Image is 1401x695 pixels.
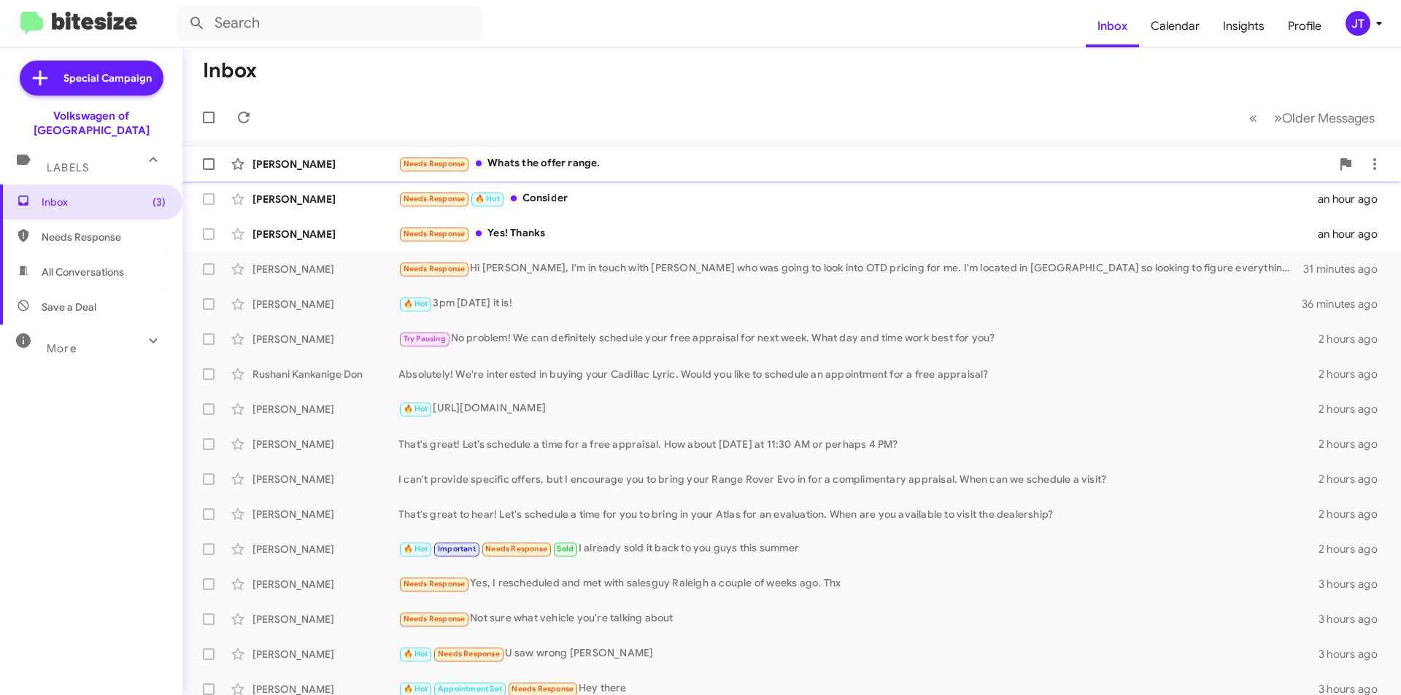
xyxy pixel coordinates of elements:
div: [PERSON_NAME] [252,157,398,171]
div: Rushani Kankanige Don [252,367,398,381]
button: JT [1333,11,1385,36]
span: Appointment Set [438,684,502,694]
div: U saw wrong [PERSON_NAME] [398,645,1319,662]
span: Needs Response [404,579,466,589]
div: Consider [398,190,1318,207]
div: Yes! Thanks [398,225,1318,242]
div: 2 hours ago [1319,472,1389,486]
span: Needs Response [485,544,547,554]
div: [PERSON_NAME] [252,472,398,486]
span: Save a Deal [42,300,96,314]
span: Needs Response [438,649,500,659]
span: Needs Response [512,684,574,694]
div: [PERSON_NAME] [252,262,398,276]
div: Not sure what vehicle you're talking about [398,610,1319,627]
a: Profile [1276,5,1333,47]
div: 3 hours ago [1319,647,1389,661]
div: Whats the offer range. [398,155,1331,172]
div: an hour ago [1318,227,1389,241]
div: I can't provide specific offers, but I encourage you to bring your Range Rover Evo in for a compl... [398,472,1319,486]
div: an hour ago [1318,192,1389,206]
span: Older Messages [1282,110,1375,126]
div: 36 minutes ago [1302,297,1389,311]
div: [PERSON_NAME] [252,507,398,521]
span: 🔥 Hot [404,299,428,308]
div: 3 hours ago [1319,612,1389,626]
div: That's great! Let’s schedule a time for a free appraisal. How about [DATE] at 11:30 AM or perhaps... [398,437,1319,451]
span: Needs Response [404,229,466,238]
div: No problem! We can definitely schedule your free appraisal for next week. What day and time work ... [398,330,1319,347]
h1: Inbox [203,59,257,82]
div: [PERSON_NAME] [252,402,398,416]
div: [PERSON_NAME] [252,542,398,556]
div: [PERSON_NAME] [252,577,398,591]
div: 2 hours ago [1319,507,1389,521]
div: 3 hours ago [1319,577,1389,591]
button: Next [1265,103,1383,133]
span: All Conversations [42,265,124,279]
span: Inbox [42,195,166,209]
span: Needs Response [404,614,466,624]
div: Yes, I rescheduled and met with salesguy Raleigh a couple of weeks ago. Thx [398,575,1319,592]
div: Hi [PERSON_NAME], I'm in touch with [PERSON_NAME] who was going to look into OTD pricing for me. ... [398,260,1303,277]
div: [PERSON_NAME] [252,612,398,626]
div: 2 hours ago [1319,367,1389,381]
span: Needs Response [404,264,466,273]
div: 2 hours ago [1319,437,1389,451]
span: Try Pausing [404,334,446,343]
div: [PERSON_NAME] [252,647,398,661]
div: 2 hours ago [1319,402,1389,416]
span: 🔥 Hot [404,404,428,413]
span: (3) [153,195,166,209]
div: [URL][DOMAIN_NAME] [398,400,1319,417]
span: 🔥 Hot [404,544,428,554]
span: « [1249,109,1257,127]
nav: Page navigation example [1241,103,1383,133]
div: I already sold it back to you guys this summer [398,540,1319,557]
a: Special Campaign [20,61,163,96]
div: 3pm [DATE] it is! [398,295,1302,312]
button: Previous [1240,103,1266,133]
div: [PERSON_NAME] [252,297,398,311]
a: Calendar [1139,5,1211,47]
span: Needs Response [42,230,166,244]
span: Sold [557,544,574,554]
div: JT [1346,11,1370,36]
span: Labels [47,161,89,174]
span: » [1274,109,1282,127]
span: Needs Response [404,194,466,203]
span: Important [438,544,476,554]
div: [PERSON_NAME] [252,192,398,206]
div: That's great to hear! Let's schedule a time for you to bring in your Atlas for an evaluation. Whe... [398,507,1319,521]
div: [PERSON_NAME] [252,332,398,346]
span: 🔥 Hot [475,194,500,203]
div: 2 hours ago [1319,332,1389,346]
div: [PERSON_NAME] [252,437,398,451]
div: 2 hours ago [1319,542,1389,556]
div: [PERSON_NAME] [252,227,398,241]
input: Search [177,6,483,41]
span: Needs Response [404,159,466,168]
div: Absolutely! We're interested in buying your Cadillac Lyric. Would you like to schedule an appoint... [398,367,1319,381]
span: More [47,342,77,355]
a: Insights [1211,5,1276,47]
a: Inbox [1086,5,1139,47]
span: 🔥 Hot [404,684,428,694]
span: 🔥 Hot [404,649,428,659]
span: Special Campaign [63,71,152,85]
div: 31 minutes ago [1303,262,1389,276]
